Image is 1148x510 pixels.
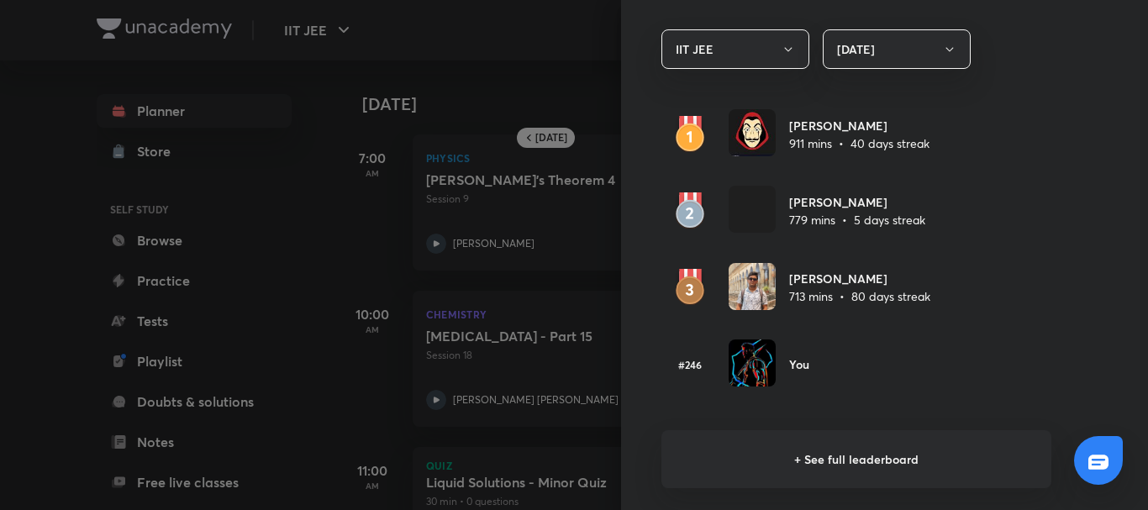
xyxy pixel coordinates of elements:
[661,116,719,153] img: rank1.svg
[729,186,776,233] img: Avatar
[661,269,719,306] img: rank3.svg
[661,192,719,229] img: rank2.svg
[789,270,930,287] h6: [PERSON_NAME]
[661,357,719,372] h6: #246
[661,430,1051,488] h6: + See full leaderboard
[661,29,809,69] button: IIT JEE
[789,117,929,134] h6: [PERSON_NAME]
[789,193,925,211] h6: [PERSON_NAME]
[789,287,930,305] p: 713 mins • 80 days streak
[789,134,929,152] p: 911 mins • 40 days streak
[729,339,776,386] img: Avatar
[729,109,776,156] img: Avatar
[789,355,809,373] h6: You
[789,211,925,229] p: 779 mins • 5 days streak
[823,29,971,69] button: [DATE]
[729,263,776,310] img: Avatar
